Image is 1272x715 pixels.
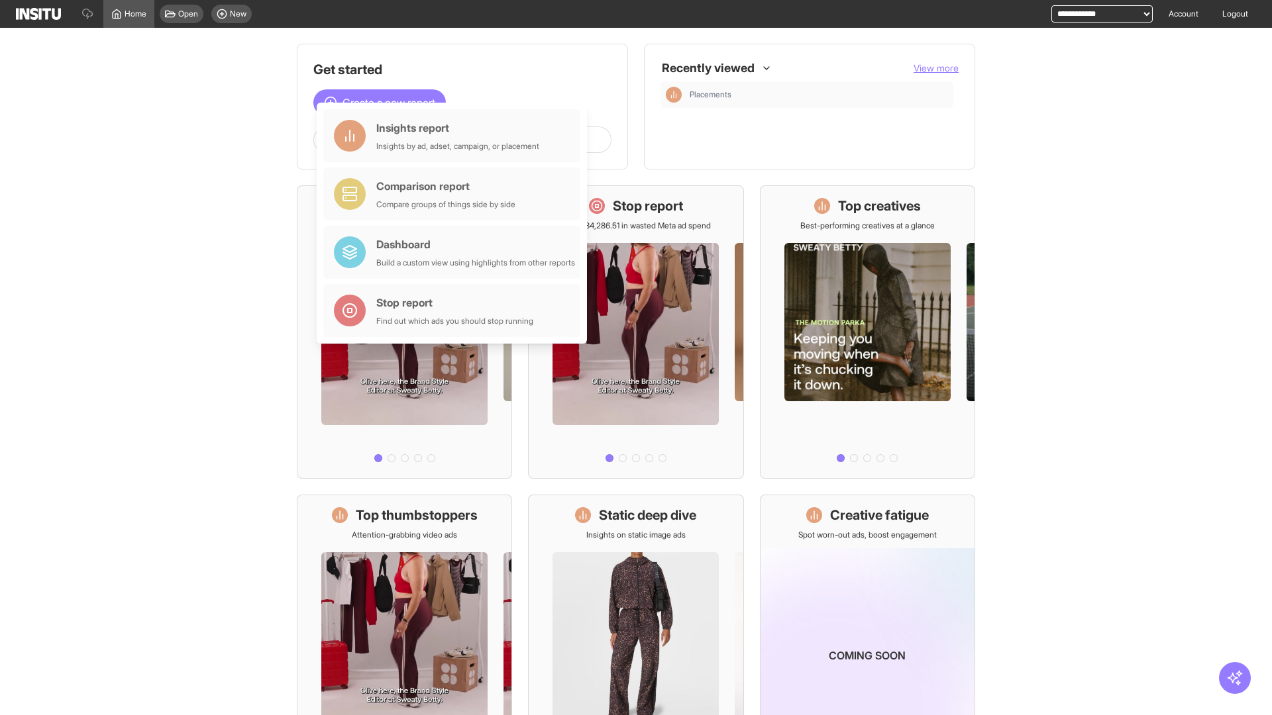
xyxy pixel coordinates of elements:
h1: Top thumbstoppers [356,506,478,524]
div: Stop report [376,295,533,310]
p: Save £34,286.51 in wasted Meta ad spend [561,220,711,231]
span: Home [125,9,146,19]
span: Open [178,9,198,19]
p: Attention-grabbing video ads [352,530,457,540]
button: Create a new report [313,89,446,116]
p: Insights on static image ads [586,530,686,540]
div: Build a custom view using highlights from other reports [376,258,575,268]
div: Insights by ad, adset, campaign, or placement [376,141,539,152]
h1: Static deep dive [599,506,696,524]
h1: Stop report [613,197,683,215]
div: Dashboard [376,236,575,252]
span: Placements [690,89,731,100]
div: Find out which ads you should stop running [376,316,533,326]
div: Insights [666,87,682,103]
h1: Get started [313,60,611,79]
span: Create a new report [343,95,435,111]
img: Logo [16,8,61,20]
a: Top creativesBest-performing creatives at a glance [760,185,975,479]
span: New [230,9,246,19]
button: View more [914,62,959,75]
a: What's live nowSee all active ads instantly [297,185,512,479]
span: View more [914,62,959,73]
a: Stop reportSave £34,286.51 in wasted Meta ad spend [528,185,743,479]
div: Comparison report [376,178,515,194]
span: Placements [690,89,948,100]
p: Best-performing creatives at a glance [800,220,935,231]
div: Insights report [376,120,539,136]
h1: Top creatives [838,197,921,215]
div: Compare groups of things side by side [376,199,515,210]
